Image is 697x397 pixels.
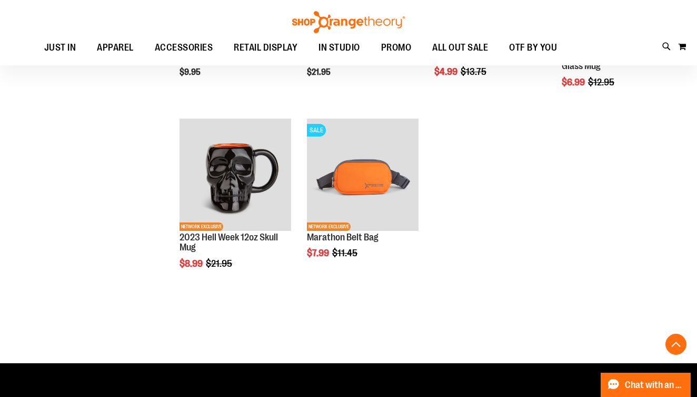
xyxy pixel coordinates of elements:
span: IN STUDIO [318,36,360,60]
button: Back To Top [665,334,686,355]
span: NETWORK EXCLUSIVE [307,222,351,231]
a: Marathon Belt Bag [307,232,379,243]
a: Marathon Belt BagSALENETWORK EXCLUSIVE [307,119,419,232]
span: $9.95 [180,67,202,77]
span: SALE [307,124,326,137]
img: Shop Orangetheory [291,11,406,33]
span: JUST IN [44,36,76,60]
span: $8.99 [180,258,204,269]
span: ACCESSORIES [155,36,213,60]
span: NETWORK EXCLUSIVE [180,222,223,231]
a: Product image for Hell Week 12oz Skull MugNETWORK EXCLUSIVE [180,119,291,232]
span: RETAIL DISPLAY [234,36,297,60]
a: 2023 Hell Week 12oz Skull Mug [180,232,278,253]
span: $21.95 [307,67,332,77]
span: OTF BY YOU [509,36,557,60]
span: $6.99 [562,77,586,88]
div: product [302,113,424,285]
span: PROMO [381,36,412,60]
span: $21.95 [206,258,234,269]
img: Product image for Hell Week 12oz Skull Mug [180,119,291,230]
span: APPAREL [97,36,134,60]
span: $12.95 [588,77,616,88]
span: ALL OUT SALE [432,36,488,60]
span: Chat with an Expert [625,380,684,390]
button: Chat with an Expert [601,373,691,397]
span: $7.99 [307,248,331,258]
div: product [174,113,296,296]
img: Marathon Belt Bag [307,119,419,230]
span: $11.45 [332,248,359,258]
span: $13.75 [461,66,488,77]
span: $4.99 [434,66,459,77]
